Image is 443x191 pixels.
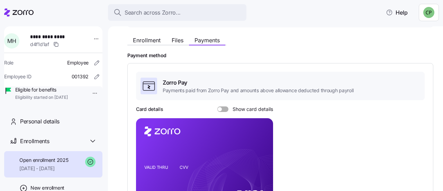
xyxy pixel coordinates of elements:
span: Help [386,8,408,17]
span: Search across Zorro... [125,8,181,17]
span: Personal details [20,117,60,126]
span: Role [4,59,13,66]
img: 8424d6c99baeec437bf5dae78df33962 [423,7,434,18]
span: M H [7,38,16,44]
h3: Card details [136,106,163,113]
tspan: CVV [180,165,188,170]
span: Eligibility started on [DATE] [15,95,68,101]
h2: Payment method [127,52,433,59]
span: [DATE] - [DATE] [19,165,68,172]
span: Open enrollment 2025 [19,157,68,164]
span: Enrollment [133,37,161,43]
span: d4f1d1af [30,41,49,48]
span: 001392 [72,73,89,80]
button: Search across Zorro... [108,4,246,21]
span: Employee ID [4,73,31,80]
button: Help [380,6,413,19]
span: Employee [67,59,89,66]
span: Payments paid from Zorro Pay and amounts above allowance deducted through payroll [163,87,353,94]
span: Payments [195,37,220,43]
span: Files [172,37,183,43]
span: Enrollments [20,137,49,146]
span: Show card details [228,106,273,112]
span: Eligible for benefits [15,86,68,93]
tspan: VALID THRU [144,165,168,170]
span: Zorro Pay [163,78,353,87]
